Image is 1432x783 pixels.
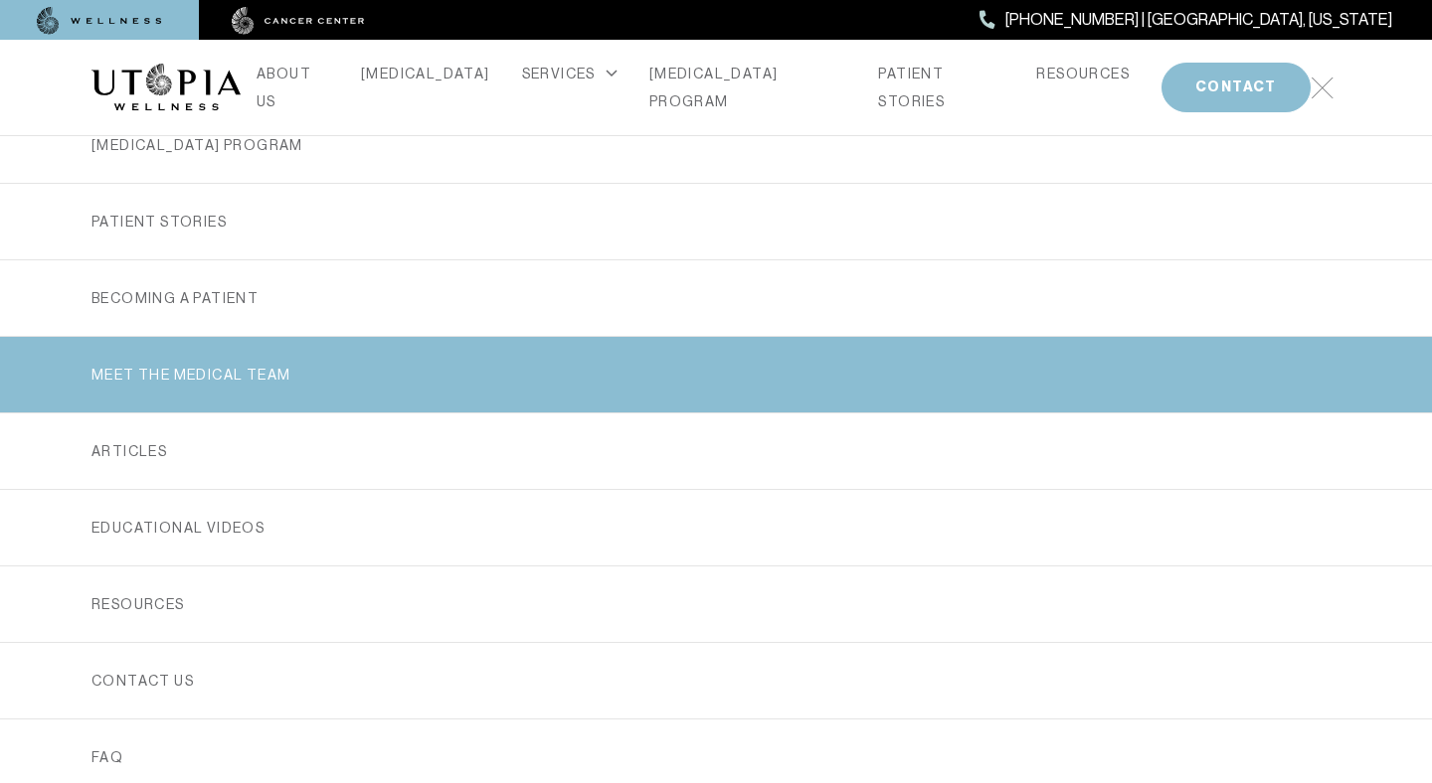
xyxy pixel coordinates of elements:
[91,260,1341,336] a: Becoming a Patient
[980,7,1392,33] a: [PHONE_NUMBER] | [GEOGRAPHIC_DATA], [US_STATE]
[1311,77,1334,99] img: icon-hamburger
[91,64,241,111] img: logo
[361,60,490,87] a: [MEDICAL_DATA]
[257,60,329,115] a: ABOUT US
[91,413,1341,489] a: ARTICLES
[1036,60,1130,87] a: RESOURCES
[649,60,847,115] a: [MEDICAL_DATA] PROGRAM
[1162,63,1311,112] button: CONTACT
[37,7,162,35] img: wellness
[232,7,365,35] img: cancer center
[522,60,618,87] div: SERVICES
[91,643,1341,718] a: Contact us
[1005,7,1392,33] span: [PHONE_NUMBER] | [GEOGRAPHIC_DATA], [US_STATE]
[91,337,1341,412] a: MEET THE MEDICAL TEAM
[91,566,1341,642] a: RESOURCES
[878,60,1004,115] a: PATIENT STORIES
[91,490,1341,565] a: EDUCATIONAL VIDEOS
[91,184,1341,259] a: PATIENT STORIES
[91,107,1341,183] a: [MEDICAL_DATA] PROGRAM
